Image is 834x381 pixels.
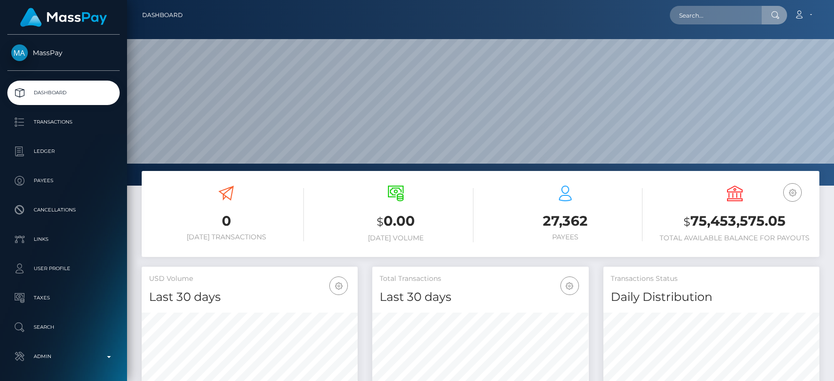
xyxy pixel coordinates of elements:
[7,198,120,222] a: Cancellations
[611,289,812,306] h4: Daily Distribution
[7,48,120,57] span: MassPay
[11,291,116,305] p: Taxes
[11,261,116,276] p: User Profile
[488,212,643,231] h3: 27,362
[149,274,350,284] h5: USD Volume
[149,233,304,241] h6: [DATE] Transactions
[488,233,643,241] h6: Payees
[7,227,120,252] a: Links
[7,315,120,339] a: Search
[611,274,812,284] h5: Transactions Status
[7,286,120,310] a: Taxes
[11,349,116,364] p: Admin
[20,8,107,27] img: MassPay Logo
[11,203,116,217] p: Cancellations
[142,5,183,25] a: Dashboard
[380,289,581,306] h4: Last 30 days
[377,215,384,229] small: $
[7,256,120,281] a: User Profile
[7,110,120,134] a: Transactions
[11,320,116,335] p: Search
[319,234,473,242] h6: [DATE] Volume
[11,44,28,61] img: MassPay
[149,289,350,306] h4: Last 30 days
[670,6,762,24] input: Search...
[319,212,473,232] h3: 0.00
[11,232,116,247] p: Links
[11,173,116,188] p: Payees
[380,274,581,284] h5: Total Transactions
[657,212,812,232] h3: 75,453,575.05
[7,139,120,164] a: Ledger
[7,81,120,105] a: Dashboard
[11,144,116,159] p: Ledger
[11,85,116,100] p: Dashboard
[149,212,304,231] h3: 0
[7,344,120,369] a: Admin
[684,215,690,229] small: $
[657,234,812,242] h6: Total Available Balance for Payouts
[11,115,116,129] p: Transactions
[7,169,120,193] a: Payees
